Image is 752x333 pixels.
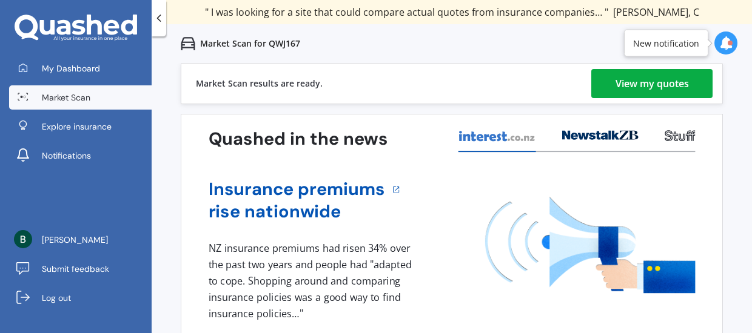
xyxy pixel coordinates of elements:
span: [PERSON_NAME] [42,234,108,246]
a: Submit feedback [9,257,152,281]
span: Notifications [42,150,91,162]
span: Log out [42,292,71,304]
img: ACg8ocKV_arfdoijNTBD65p8yFeUu_LQ1OeLhJQjG47sLN1iKQTDmw=s96-c [14,230,32,248]
div: View my quotes [616,69,689,98]
h3: Quashed in the news [209,128,388,150]
a: Log out [9,286,152,310]
img: car.f15378c7a67c060ca3f3.svg [181,36,195,51]
p: Market Scan for QWJ167 [200,38,300,50]
span: Submit feedback [42,263,109,275]
div: Market Scan results are ready. [196,64,323,104]
a: [PERSON_NAME] [9,228,152,252]
img: media image [485,197,696,293]
span: Explore insurance [42,120,112,133]
a: Market Scan [9,85,152,110]
a: Explore insurance [9,114,152,139]
a: rise nationwide [209,200,385,223]
div: NZ insurance premiums had risen 34% over the past two years and people had "adapted to cope. Shop... [209,240,416,321]
a: Insurance premiums [209,178,385,200]
a: Notifications [9,143,152,168]
a: View my quotes [591,69,713,98]
div: New notification [633,37,699,49]
span: My Dashboard [42,62,100,74]
a: My Dashboard [9,56,152,81]
span: Market Scan [42,91,90,104]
